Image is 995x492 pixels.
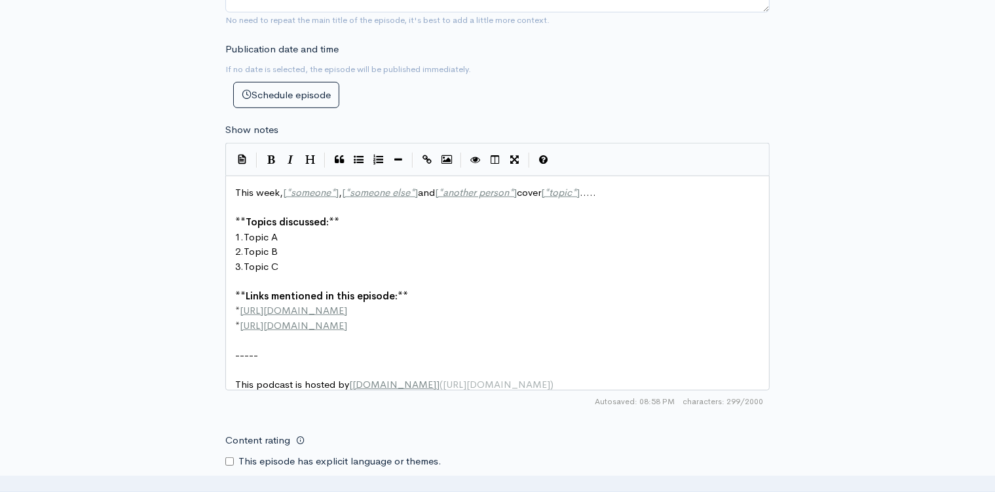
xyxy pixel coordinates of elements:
label: This episode has explicit language or themes. [238,454,441,469]
span: Autosaved: 08:58 PM [595,396,675,407]
span: Topic B [244,245,278,257]
button: Insert Horizontal Line [388,150,408,170]
span: ] [514,186,517,199]
button: Italic [281,150,301,170]
button: Toggle Side by Side [485,150,505,170]
span: Topics discussed: [246,216,329,228]
small: No need to repeat the main title of the episode, it's best to add a little more context. [225,14,550,26]
span: [URL][DOMAIN_NAME] [240,319,347,331]
span: [ [541,186,544,199]
span: ( [440,378,443,390]
button: Create Link [417,150,437,170]
label: Content rating [225,427,290,454]
span: ----- [235,349,258,361]
button: Numbered List [369,150,388,170]
span: ) [550,378,554,390]
span: ] [415,186,418,199]
span: [URL][DOMAIN_NAME] [443,378,550,390]
label: Show notes [225,123,278,138]
span: ] [576,186,580,199]
button: Markdown Guide [534,150,554,170]
span: Topic A [244,231,278,243]
i: | [460,153,462,168]
span: Links mentioned in this episode: [246,290,398,302]
i: | [324,153,326,168]
label: Publication date and time [225,42,339,57]
button: Heading [301,150,320,170]
span: someone [291,186,331,199]
span: This podcast is hosted by [235,378,554,390]
span: topic [549,186,572,199]
span: 2. [235,245,244,257]
button: Toggle Fullscreen [505,150,525,170]
button: Bold [261,150,281,170]
i: | [529,153,530,168]
i: | [256,153,257,168]
button: Insert Show Notes Template [233,149,252,169]
button: Schedule episode [233,82,339,109]
span: [ [283,186,286,199]
span: ] [335,186,339,199]
button: Generic List [349,150,369,170]
span: [DOMAIN_NAME] [352,378,436,390]
span: [ [342,186,345,199]
span: 299/2000 [683,396,763,407]
span: Topic C [244,260,278,273]
span: another person [443,186,509,199]
i: | [412,153,413,168]
span: This week, , and cover ..... [235,186,596,199]
button: Quote [329,150,349,170]
span: 1. [235,231,244,243]
span: [ [435,186,438,199]
small: If no date is selected, the episode will be published immediately. [225,64,471,75]
span: ] [436,378,440,390]
span: someone else [350,186,410,199]
span: [URL][DOMAIN_NAME] [240,304,347,316]
button: Toggle Preview [466,150,485,170]
span: [ [349,378,352,390]
span: 3. [235,260,244,273]
button: Insert Image [437,150,457,170]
